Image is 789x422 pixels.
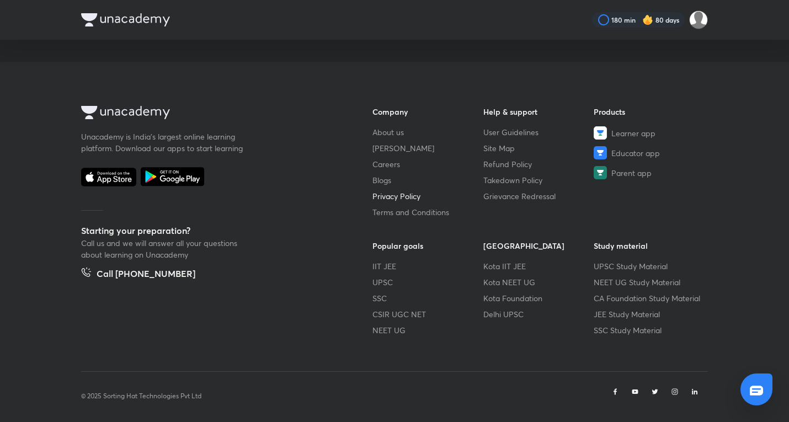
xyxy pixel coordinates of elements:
[81,106,337,122] a: Company Logo
[81,131,247,154] p: Unacademy is India’s largest online learning platform. Download our apps to start learning
[594,292,705,304] a: CA Foundation Study Material
[483,276,594,288] a: Kota NEET UG
[483,174,594,186] a: Takedown Policy
[372,142,483,154] a: [PERSON_NAME]
[594,260,705,272] a: UPSC Study Material
[372,240,483,252] h6: Popular goals
[594,276,705,288] a: NEET UG Study Material
[372,276,483,288] a: UPSC
[81,267,195,282] a: Call [PHONE_NUMBER]
[594,166,705,179] a: Parent app
[483,308,594,320] a: Delhi UPSC
[483,106,594,117] h6: Help & support
[594,126,705,140] a: Learner app
[594,324,705,336] a: SSC Study Material
[372,292,483,304] a: SSC
[483,240,594,252] h6: [GEOGRAPHIC_DATA]
[372,158,483,170] a: Careers
[483,292,594,304] a: Kota Foundation
[611,167,652,179] span: Parent app
[594,240,705,252] h6: Study material
[483,158,594,170] a: Refund Policy
[81,237,247,260] p: Call us and we will answer all your questions about learning on Unacademy
[689,10,708,29] img: Kushagra Singh
[594,308,705,320] a: JEE Study Material
[81,13,170,26] img: Company Logo
[642,14,653,25] img: streak
[81,224,337,237] h5: Starting your preparation?
[372,126,483,138] a: About us
[372,106,483,117] h6: Company
[372,158,400,170] span: Careers
[372,260,483,272] a: IIT JEE
[594,146,607,159] img: Educator app
[372,174,483,186] a: Blogs
[594,106,705,117] h6: Products
[81,391,201,401] p: © 2025 Sorting Hat Technologies Pvt Ltd
[483,190,594,202] a: Grievance Redressal
[594,126,607,140] img: Learner app
[372,190,483,202] a: Privacy Policy
[483,142,594,154] a: Site Map
[483,126,594,138] a: User Guidelines
[97,267,195,282] h5: Call [PHONE_NUMBER]
[483,260,594,272] a: Kota IIT JEE
[372,206,483,218] a: Terms and Conditions
[372,308,483,320] a: CSIR UGC NET
[594,166,607,179] img: Parent app
[81,106,170,119] img: Company Logo
[594,146,705,159] a: Educator app
[611,147,660,159] span: Educator app
[372,324,483,336] a: NEET UG
[611,127,655,139] span: Learner app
